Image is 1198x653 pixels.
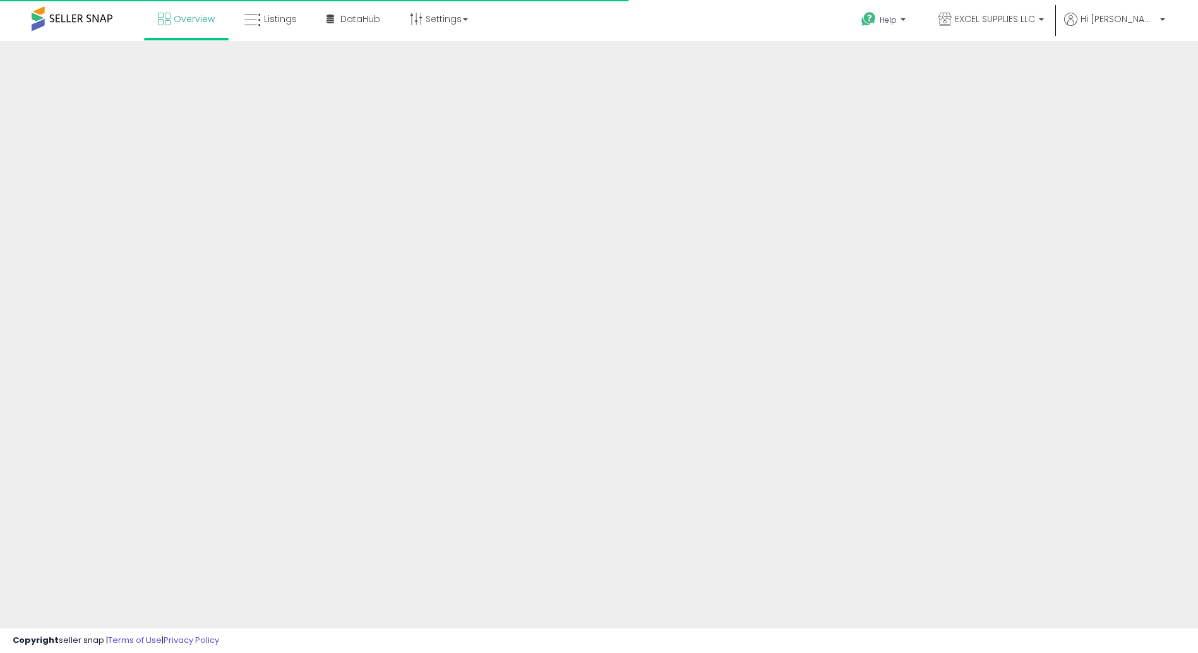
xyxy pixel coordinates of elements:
span: Help [880,15,897,25]
a: Help [851,2,918,41]
i: Get Help [861,11,877,27]
span: Hi [PERSON_NAME] [1081,13,1156,25]
a: Hi [PERSON_NAME] [1064,13,1165,41]
span: Overview [174,13,215,25]
span: Listings [264,13,297,25]
span: EXCEL SUPPLIES LLC [955,13,1035,25]
span: DataHub [340,13,380,25]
